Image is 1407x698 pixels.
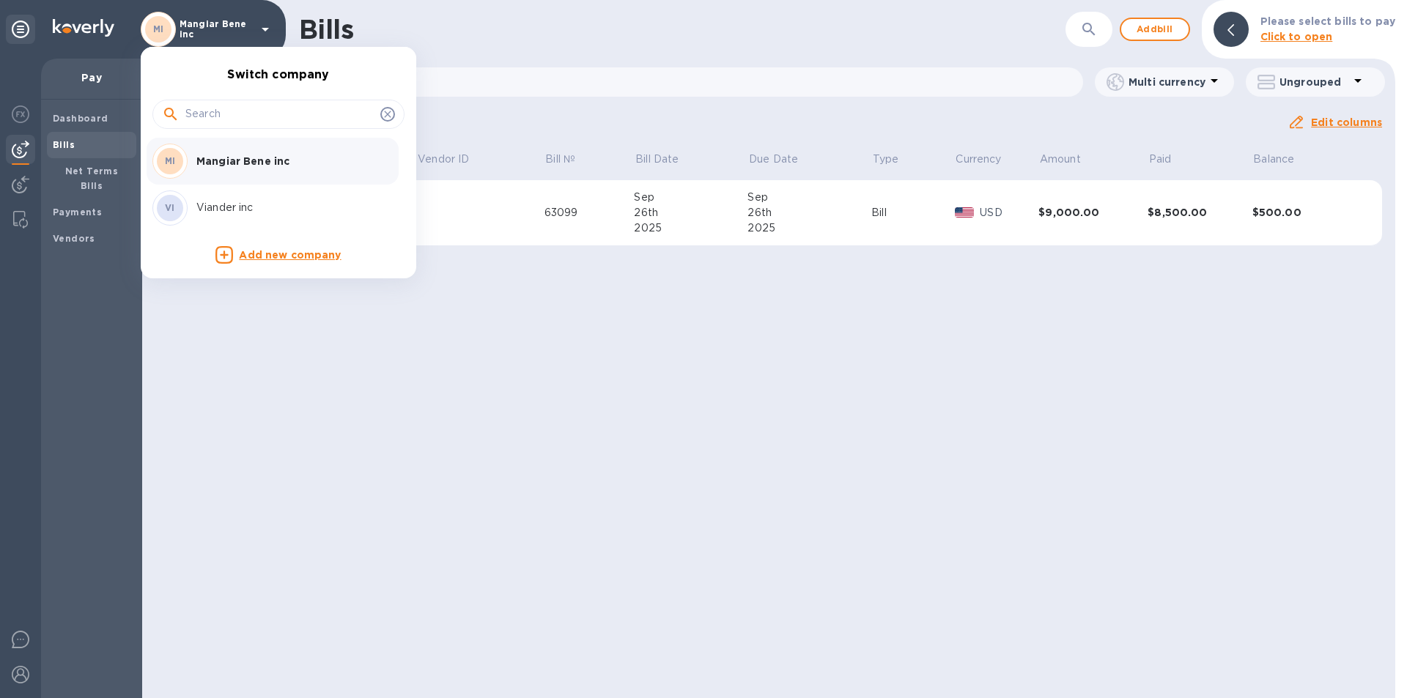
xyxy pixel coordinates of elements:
p: Viander inc [196,200,381,215]
p: Mangiar Bene inc [196,154,381,168]
p: Add new company [239,248,341,264]
b: VI [165,202,175,213]
b: MI [165,155,176,166]
input: Search [185,103,374,125]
